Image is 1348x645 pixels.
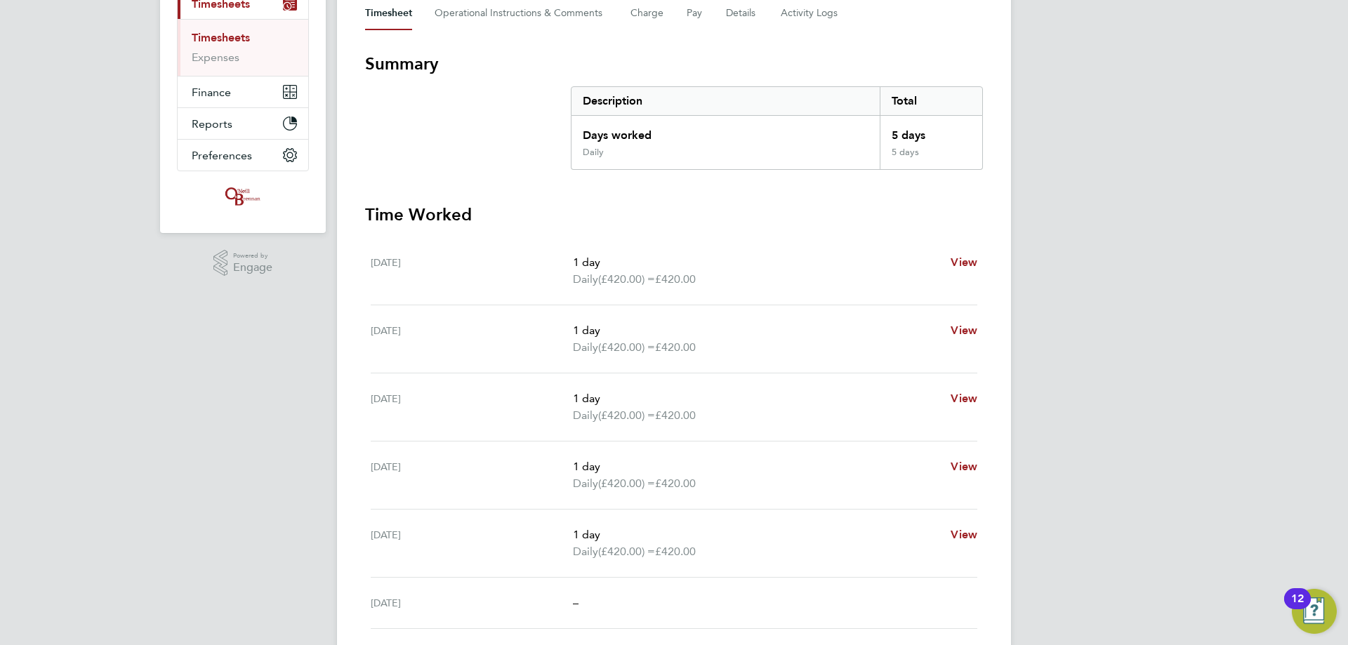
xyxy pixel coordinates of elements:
div: [DATE] [371,254,573,288]
span: Engage [233,262,272,274]
a: Powered byEngage [213,250,273,277]
span: £420.00 [655,340,696,354]
div: [DATE] [371,390,573,424]
a: Timesheets [192,31,250,44]
span: Daily [573,339,598,356]
span: Powered by [233,250,272,262]
span: Daily [573,271,598,288]
span: (£420.00) = [598,477,655,490]
button: Finance [178,77,308,107]
button: Preferences [178,140,308,171]
a: View [951,526,977,543]
span: £420.00 [655,545,696,558]
div: 5 days [880,147,982,169]
span: Daily [573,475,598,492]
a: Go to home page [177,185,309,208]
span: View [951,392,977,405]
p: 1 day [573,322,939,339]
span: £420.00 [655,272,696,286]
span: £420.00 [655,408,696,422]
span: (£420.00) = [598,545,655,558]
p: 1 day [573,458,939,475]
p: 1 day [573,526,939,543]
h3: Summary [365,53,983,75]
div: Summary [571,86,983,170]
span: Finance [192,86,231,99]
span: Reports [192,117,232,131]
span: (£420.00) = [598,272,655,286]
div: Daily [583,147,604,158]
div: [DATE] [371,458,573,492]
a: View [951,254,977,271]
span: View [951,528,977,541]
button: Reports [178,108,308,139]
span: Daily [573,407,598,424]
h3: Time Worked [365,204,983,226]
a: View [951,390,977,407]
p: 1 day [573,390,939,407]
span: (£420.00) = [598,408,655,422]
div: 5 days [880,116,982,147]
span: View [951,324,977,337]
a: View [951,458,977,475]
a: View [951,322,977,339]
div: Total [880,87,982,115]
span: View [951,460,977,473]
div: [DATE] [371,594,573,611]
div: Days worked [571,116,880,147]
div: Description [571,87,880,115]
p: 1 day [573,254,939,271]
div: [DATE] [371,322,573,356]
a: Expenses [192,51,239,64]
img: oneillandbrennan-logo-retina.png [223,185,263,208]
span: (£420.00) = [598,340,655,354]
div: Timesheets [178,19,308,76]
span: £420.00 [655,477,696,490]
div: 12 [1291,599,1304,617]
div: [DATE] [371,526,573,560]
span: Preferences [192,149,252,162]
button: Open Resource Center, 12 new notifications [1292,589,1337,634]
span: Daily [573,543,598,560]
span: – [573,596,579,609]
span: View [951,255,977,269]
